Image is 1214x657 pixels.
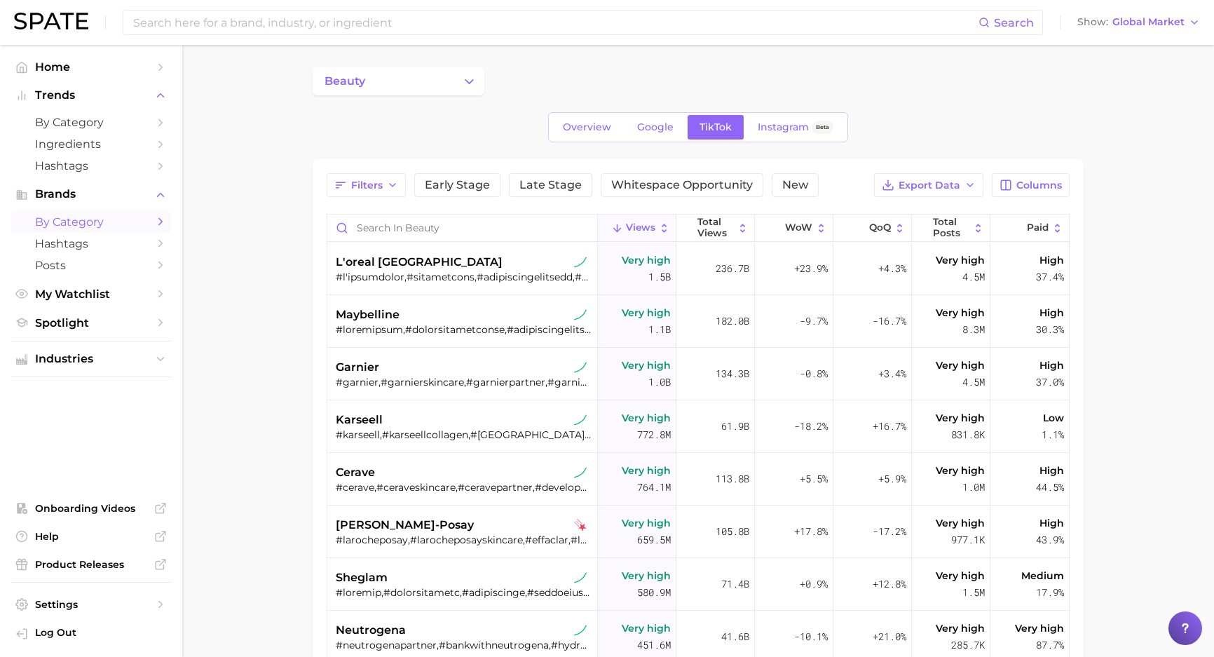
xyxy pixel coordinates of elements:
[327,173,406,197] button: Filters
[35,316,147,330] span: Spotlight
[11,133,171,155] a: Ingredients
[598,215,676,242] button: Views
[327,215,597,241] input: Search in beauty
[933,217,969,238] span: Total Posts
[336,254,503,271] span: l'oreal [GEOGRAPHIC_DATA]
[1039,252,1064,269] span: High
[951,637,985,653] span: 285.7k
[936,567,985,584] span: Very high
[35,598,147,611] span: Settings
[936,515,985,531] span: Very high
[721,628,749,645] span: 41.6b
[574,624,587,637] img: tiktok sustained riser
[327,400,1069,453] button: karseelltiktok sustained riser#karseell,#karseellcollagen,#[GEOGRAPHIC_DATA],#[GEOGRAPHIC_DATA],#...
[325,75,365,88] span: beauty
[962,321,985,338] span: 8.3m
[716,365,749,382] span: 134.3b
[873,313,906,330] span: -16.7%
[336,569,388,586] span: sheglam
[35,188,147,201] span: Brands
[755,215,833,242] button: WoW
[873,418,906,435] span: +16.7%
[782,180,808,191] span: New
[35,116,147,129] span: by Category
[11,184,171,205] button: Brands
[637,637,671,653] span: 451.6m
[962,374,985,391] span: 4.5m
[425,180,490,191] span: Early Stage
[622,620,671,637] span: Very high
[551,115,623,140] a: Overview
[899,180,960,191] span: Export Data
[637,531,671,548] span: 659.5m
[35,215,147,229] span: by Category
[622,252,671,269] span: Very high
[1077,18,1108,26] span: Show
[878,260,906,277] span: +4.3%
[873,628,906,645] span: +21.0%
[1042,426,1064,443] span: 1.1%
[11,255,171,276] a: Posts
[992,173,1070,197] button: Columns
[11,111,171,133] a: by Category
[1112,18,1185,26] span: Global Market
[1039,515,1064,531] span: High
[622,304,671,321] span: Very high
[794,418,828,435] span: -18.2%
[833,215,912,242] button: QoQ
[800,576,828,592] span: +0.9%
[327,295,1069,348] button: maybellinetiktok sustained riser#loremipsum,#dolorsitametconse,#adipiscingelitsedd,#eiusmodtempor...
[648,269,671,285] span: 1.5b
[1043,409,1064,426] span: Low
[11,526,171,547] a: Help
[637,584,671,601] span: 580.9m
[35,353,147,365] span: Industries
[11,155,171,177] a: Hashtags
[794,260,828,277] span: +23.9%
[574,414,587,426] img: tiktok sustained riser
[11,312,171,334] a: Spotlight
[1074,13,1203,32] button: ShowGlobal Market
[611,180,753,191] span: Whitespace Opportunity
[625,115,686,140] a: Google
[336,306,400,323] span: maybelline
[800,470,828,487] span: +5.5%
[1027,222,1049,233] span: Paid
[336,359,379,376] span: garnier
[574,571,587,584] img: tiktok sustained riser
[794,523,828,540] span: +17.8%
[716,523,749,540] span: 105.8b
[327,243,1069,295] button: l'oreal [GEOGRAPHIC_DATA]tiktok sustained riser#l'ipsumdolor,#sitametcons,#adipiscingelitsedd,#ei...
[1039,462,1064,479] span: High
[962,479,985,496] span: 1.0m
[912,215,990,242] button: Total Posts
[1036,584,1064,601] span: 17.9%
[1036,531,1064,548] span: 43.9%
[800,365,828,382] span: -0.8%
[351,180,383,191] span: Filters
[936,304,985,321] span: Very high
[721,418,749,435] span: 61.9b
[758,121,809,133] span: Instagram
[873,576,906,592] span: +12.8%
[962,584,985,601] span: 1.5m
[1036,321,1064,338] span: 30.3%
[336,586,592,599] div: #loremip,#dolorsitametc,#adipiscinge,#seddoeiusmodtempor,#incididuntutla,#etdoloremagnaa,#enimadm...
[574,466,587,479] img: tiktok sustained riser
[1036,374,1064,391] span: 37.0%
[313,67,484,95] button: Change Category
[648,321,671,338] span: 1.1b
[785,222,812,233] span: WoW
[936,252,985,269] span: Very high
[869,222,891,233] span: QoQ
[878,365,906,382] span: +3.4%
[794,628,828,645] span: -10.1%
[336,481,592,494] div: #cerave,#ceraveskincare,#ceravepartner,#developedwithderms,#ceravethailand,#ceravelovers,#clearit...
[336,412,383,428] span: karseell
[35,137,147,151] span: Ingredients
[35,89,147,102] span: Trends
[327,558,1069,611] button: sheglamtiktok sustained riser#loremip,#dolorsitametc,#adipiscinge,#seddoeiusmodtempor,#incididunt...
[336,271,592,283] div: #l'ipsumdolor,#sitametcons,#adipiscingelitsedd,#eiusmodtemporinci,#utlaboreetdoloremag,#aliquaeni...
[936,462,985,479] span: Very high
[648,374,671,391] span: 1.0b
